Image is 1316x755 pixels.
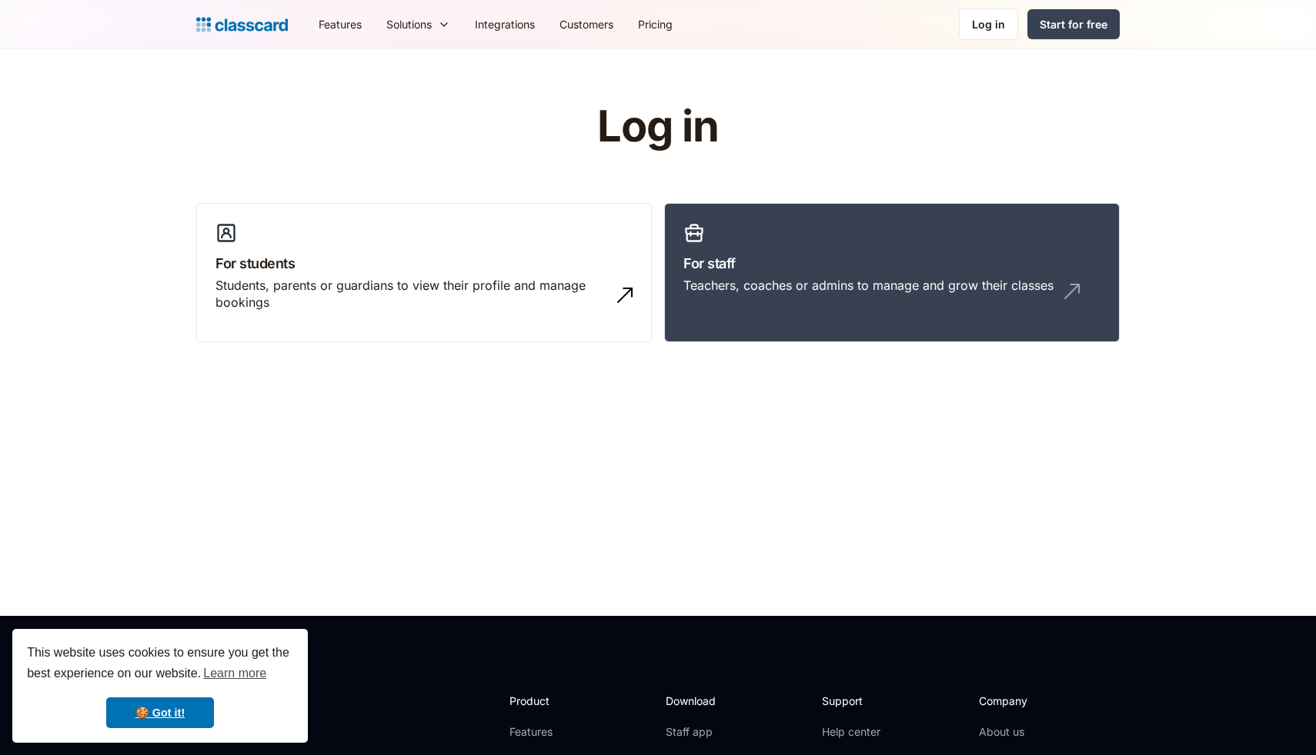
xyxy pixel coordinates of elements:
[201,662,269,685] a: learn more about cookies
[626,7,685,42] a: Pricing
[664,203,1120,343] a: For staffTeachers, coaches or admins to manage and grow their classes
[509,724,592,740] a: Features
[972,16,1005,32] div: Log in
[822,693,884,709] h2: Support
[463,7,547,42] a: Integrations
[215,253,633,274] h3: For students
[979,693,1081,709] h2: Company
[666,724,729,740] a: Staff app
[1027,9,1120,39] a: Start for free
[979,724,1081,740] a: About us
[306,7,374,42] a: Features
[196,14,288,35] a: Logo
[215,277,602,311] div: Students, parents or guardians to view their profile and manage bookings
[666,693,729,709] h2: Download
[386,16,432,32] div: Solutions
[683,253,1101,274] h3: For staff
[106,697,214,728] a: dismiss cookie message
[374,7,463,42] div: Solutions
[196,203,652,343] a: For studentsStudents, parents or guardians to view their profile and manage bookings
[27,644,293,685] span: This website uses cookies to ensure you get the best experience on our website.
[959,8,1018,40] a: Log in
[509,693,592,709] h2: Product
[1040,16,1107,32] div: Start for free
[547,7,626,42] a: Customers
[683,277,1054,294] div: Teachers, coaches or admins to manage and grow their classes
[414,103,903,151] h1: Log in
[12,629,308,743] div: cookieconsent
[822,724,884,740] a: Help center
